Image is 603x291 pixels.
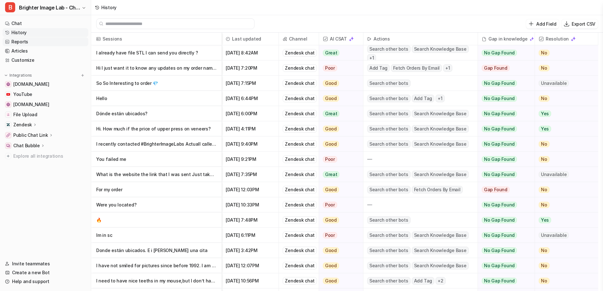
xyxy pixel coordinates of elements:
div: Zendesk chat [283,277,317,285]
span: Unavailable [539,171,569,178]
span: File Upload [13,111,37,118]
span: Search other bots [367,171,411,178]
span: Search other bots [367,231,411,239]
button: Good [319,212,359,228]
img: Chat Bubble [6,144,10,148]
img: Zendesk [6,123,10,127]
a: History [3,28,88,37]
a: Chat [3,19,88,28]
span: + 1 [436,95,445,102]
button: Poor [319,152,359,167]
span: Search other bots [367,140,411,148]
img: File Upload [6,113,10,117]
span: [DATE] 4:11PM [224,121,276,136]
button: No Gap Found [478,45,530,60]
button: No Gap Found [478,212,530,228]
span: Search Knowledge Base [412,247,469,254]
div: Zendesk chat [283,110,317,117]
button: Poor [319,228,359,243]
span: AI CSAT [322,33,361,45]
span: [DATE] 10:33PM [224,197,276,212]
span: Search other bots [367,277,411,285]
span: Good [323,278,339,284]
span: Gap Found [482,65,510,71]
button: No [535,197,593,212]
div: Zendesk chat [283,95,317,102]
span: Search other bots [367,262,411,269]
a: brighterimagelab.com[DOMAIN_NAME] [3,80,88,89]
div: Gap in knowledge [481,33,532,45]
span: Resolution [537,33,595,45]
span: No [539,263,550,269]
span: Good [323,80,339,86]
span: Unavailable [539,80,569,86]
a: Create a new Bot [3,268,88,277]
span: No Gap Found [482,126,517,132]
span: Search Knowledge Base [412,125,469,133]
span: Search other bots [367,110,411,117]
span: No [539,278,550,284]
button: Good [319,273,359,288]
img: expand menu [4,73,8,78]
span: No Gap Found [482,171,517,178]
p: I need to have nice teeths in my mouse,but I don’t have money How much to put the veneers? [96,273,217,288]
span: No Gap Found [482,111,517,117]
span: Search other bots [367,79,411,87]
span: [DATE] 12:07PM [224,258,276,273]
span: + 1 [443,64,452,72]
button: No [535,60,593,76]
span: + 1 [367,54,376,62]
button: No Gap Found [478,91,530,106]
button: No [535,45,593,60]
p: Chat Bubble [13,142,40,149]
button: No Gap Found [478,228,530,243]
button: No Gap Found [478,243,530,258]
button: Export CSV [562,19,598,28]
span: No [539,202,550,208]
span: + 2 [436,277,446,285]
button: No Gap Found [478,136,530,152]
button: No Gap Found [478,258,530,273]
span: Good [323,95,339,102]
span: Last updated [224,33,276,45]
span: No Gap Found [482,217,517,223]
button: No Gap Found [478,167,530,182]
span: Good [323,187,339,193]
p: Hi. How much if the price of upper press on veneers? [96,121,217,136]
img: explore all integrations [5,153,11,159]
span: B [5,2,15,12]
img: shop.brighterimagelab.com [6,103,10,106]
span: No Gap Found [482,202,517,208]
button: No [535,258,593,273]
span: Search Knowledge Base [412,171,469,178]
span: Yes [539,111,551,117]
button: No Gap Found [478,106,530,121]
div: Zendesk chat [283,262,317,269]
p: 🔥 [96,212,217,228]
a: File UploadFile Upload [3,110,88,119]
img: menu_add.svg [80,73,85,78]
a: Customize [3,56,88,65]
button: No Gap Found [478,273,530,288]
img: brighterimagelab.com [6,82,10,86]
span: No Gap Found [482,95,517,102]
button: Great [319,106,359,121]
span: Fetch Orders By Email [412,186,463,193]
div: Zendesk chat [283,140,317,148]
span: [DATE] 3:42PM [224,243,276,258]
span: Poor [323,65,337,71]
div: Zendesk chat [283,216,317,224]
button: No [535,91,593,106]
span: No Gap Found [482,141,517,147]
span: Search Knowledge Base [412,140,469,148]
button: No [535,182,593,197]
span: [DATE] 6:11PM [224,228,276,243]
span: [DATE] 8:42AM [224,45,276,60]
button: No [535,243,593,258]
p: I have not smiled for pictures since before 1992. I am so embarrassed with this gap😪But I will ne... [96,258,217,273]
a: Reports [3,37,88,46]
p: Zendesk [13,122,32,128]
p: Donde están ubicados. E i [PERSON_NAME] una cita [96,243,217,258]
div: Zendesk chat [283,64,317,72]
